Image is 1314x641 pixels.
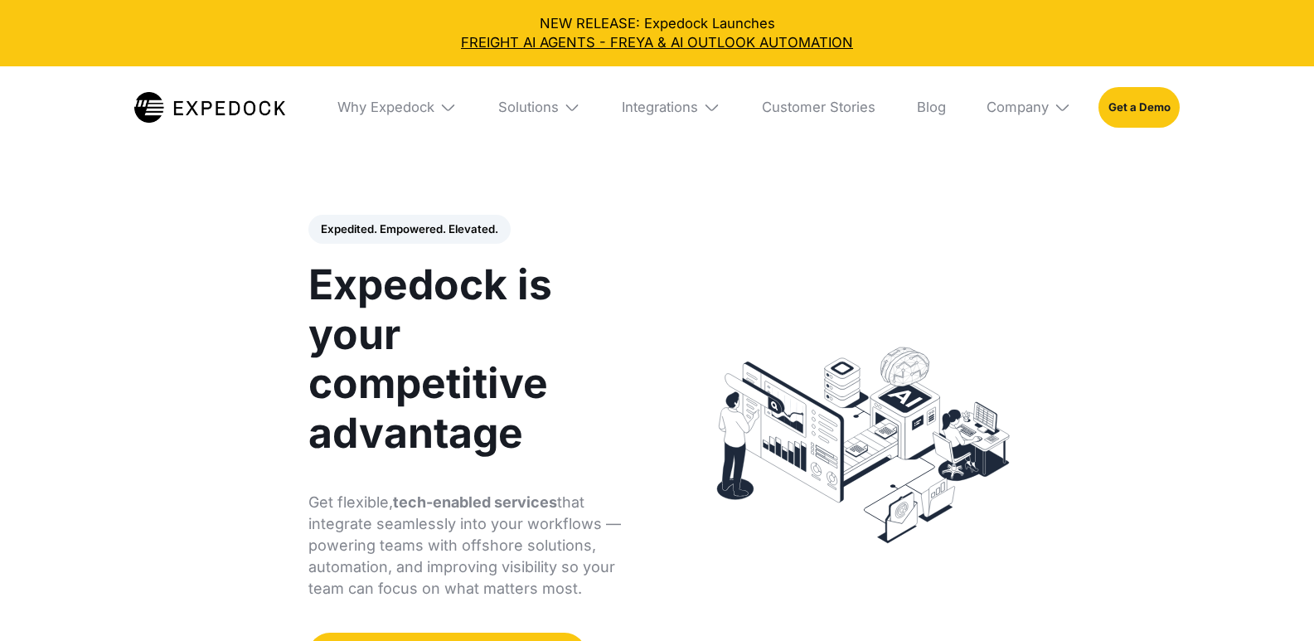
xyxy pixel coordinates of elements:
[903,66,959,149] a: Blog
[498,99,559,116] div: Solutions
[622,99,698,116] div: Integrations
[308,492,641,600] p: Get flexible, that integrate seamlessly into your workflows — powering teams with offshore soluti...
[1098,87,1180,127] a: Get a Demo
[987,99,1049,116] div: Company
[393,493,557,511] strong: tech-enabled services
[337,99,434,116] div: Why Expedock
[308,260,641,459] h1: Expedock is your competitive advantage
[14,14,1301,53] div: NEW RELEASE: Expedock Launches
[14,33,1301,52] a: FREIGHT AI AGENTS - FREYA & AI OUTLOOK AUTOMATION
[748,66,889,149] a: Customer Stories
